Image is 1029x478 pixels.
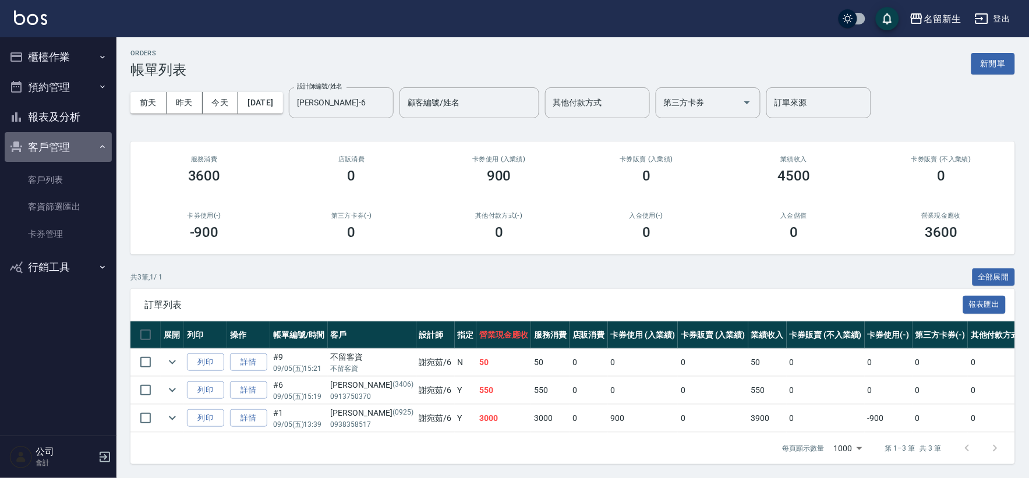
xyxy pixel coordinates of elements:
[913,405,968,432] td: 0
[187,353,224,371] button: 列印
[963,296,1006,314] button: 報表匯出
[273,391,325,402] p: 09/05 (五) 15:19
[570,377,608,404] td: 0
[476,405,531,432] td: 3000
[608,405,678,432] td: 900
[188,168,221,184] h3: 3600
[455,405,477,432] td: Y
[748,321,787,349] th: 業績收入
[190,224,219,240] h3: -900
[734,212,854,219] h2: 入金儲值
[678,377,748,404] td: 0
[416,321,455,349] th: 設計師
[678,349,748,376] td: 0
[913,321,968,349] th: 第三方卡券(-)
[36,446,95,458] h5: 公司
[416,349,455,376] td: 謝宛茹 /6
[476,349,531,376] td: 50
[270,321,328,349] th: 帳單編號/時間
[348,224,356,240] h3: 0
[130,92,167,114] button: 前天
[184,321,227,349] th: 列印
[5,132,112,162] button: 客戶管理
[913,377,968,404] td: 0
[331,379,413,391] div: [PERSON_NAME]
[270,405,328,432] td: #1
[164,353,181,371] button: expand row
[331,351,413,363] div: 不留客資
[130,49,186,57] h2: ORDERS
[531,349,570,376] td: 50
[734,155,854,163] h2: 業績收入
[297,82,342,91] label: 設計師編號/姓名
[455,321,477,349] th: 指定
[865,377,913,404] td: 0
[5,42,112,72] button: 櫃檯作業
[865,405,913,432] td: -900
[608,377,678,404] td: 0
[531,405,570,432] td: 3000
[963,299,1006,310] a: 報表匯出
[144,299,963,311] span: 訂單列表
[885,443,942,454] p: 第 1–3 筆 共 3 筆
[203,92,239,114] button: 今天
[970,8,1015,30] button: 登出
[865,321,913,349] th: 卡券使用(-)
[331,363,413,374] p: 不留客資
[14,10,47,25] img: Logo
[495,224,503,240] h3: 0
[392,407,413,419] p: (0925)
[164,381,181,399] button: expand row
[748,405,787,432] td: 3900
[882,212,1001,219] h2: 營業現金應收
[876,7,899,30] button: save
[937,168,945,184] h3: 0
[476,377,531,404] td: 550
[829,433,867,464] div: 1000
[187,381,224,399] button: 列印
[783,443,825,454] p: 每頁顯示數量
[328,321,416,349] th: 客戶
[5,102,112,132] button: 報表及分析
[586,212,706,219] h2: 入金使用(-)
[777,168,810,184] h3: 4500
[973,268,1016,286] button: 全部展開
[130,62,186,78] h3: 帳單列表
[531,377,570,404] td: 550
[331,419,413,430] p: 0938358517
[292,155,411,163] h2: 店販消費
[787,321,865,349] th: 卡券販賣 (不入業績)
[787,349,865,376] td: 0
[787,405,865,432] td: 0
[5,252,112,282] button: 行銷工具
[348,168,356,184] h3: 0
[905,7,966,31] button: 名留新生
[331,407,413,419] div: [PERSON_NAME]
[642,168,650,184] h3: 0
[971,58,1015,69] a: 新開單
[787,377,865,404] td: 0
[130,272,162,282] p: 共 3 筆, 1 / 1
[586,155,706,163] h2: 卡券販賣 (入業績)
[971,53,1015,75] button: 新開單
[227,321,270,349] th: 操作
[230,381,267,399] a: 詳情
[416,377,455,404] td: 謝宛茹 /6
[273,363,325,374] p: 09/05 (五) 15:21
[36,458,95,468] p: 會計
[865,349,913,376] td: 0
[331,391,413,402] p: 0913750370
[882,155,1001,163] h2: 卡券販賣 (不入業績)
[238,92,282,114] button: [DATE]
[273,419,325,430] p: 09/05 (五) 13:39
[924,12,961,26] div: 名留新生
[925,224,957,240] h3: 3600
[230,409,267,427] a: 詳情
[187,409,224,427] button: 列印
[790,224,798,240] h3: 0
[738,93,756,112] button: Open
[439,155,558,163] h2: 卡券使用 (入業績)
[144,155,264,163] h3: 服務消費
[570,321,608,349] th: 店販消費
[270,377,328,404] td: #6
